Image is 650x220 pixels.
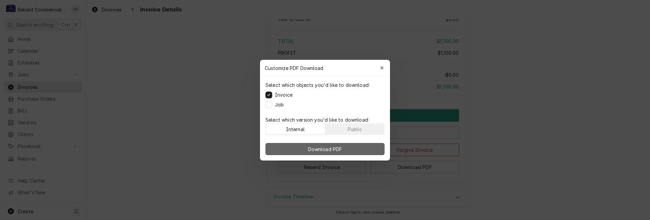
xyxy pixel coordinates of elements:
[265,143,385,155] button: Download PDF
[275,91,292,98] label: Invoice
[307,145,344,152] span: Download PDF
[265,116,385,123] p: Select which version you'd like to download:
[348,125,362,132] div: Public
[265,81,370,89] p: Select which objects you'd like to download:
[275,101,284,108] label: Job
[286,125,305,132] div: Internal
[260,60,390,76] div: Customize PDF Download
